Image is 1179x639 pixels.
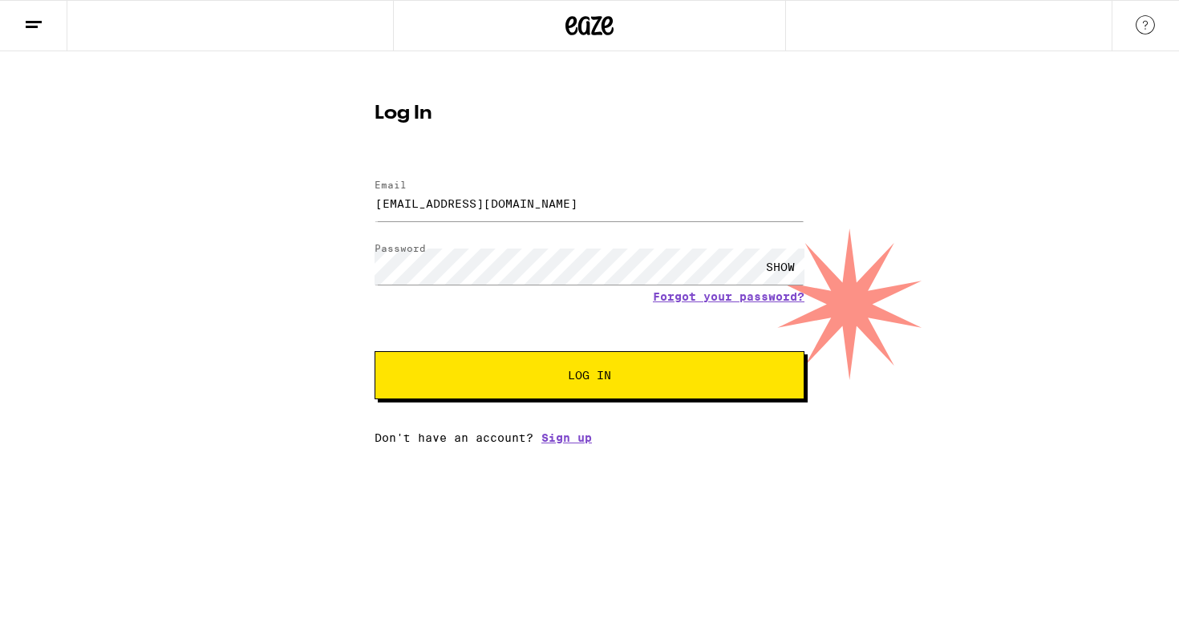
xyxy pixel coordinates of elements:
label: Password [375,243,426,253]
input: Email [375,185,804,221]
h1: Log In [375,104,804,123]
a: Forgot your password? [653,290,804,303]
label: Email [375,180,407,190]
span: Log In [568,370,611,381]
div: Don't have an account? [375,431,804,444]
span: Hi. Need any help? [10,11,115,24]
div: SHOW [756,249,804,285]
a: Sign up [541,431,592,444]
button: Log In [375,351,804,399]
